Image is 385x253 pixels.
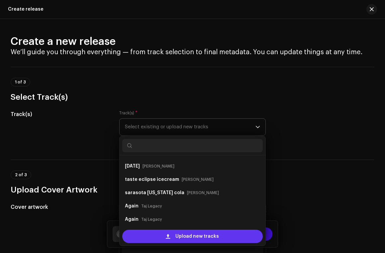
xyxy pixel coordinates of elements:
strong: taste eclipse icecream [125,174,179,185]
span: Upload new tracks [175,230,219,243]
small: [PERSON_NAME] [187,190,219,196]
small: Taj Legacy [141,203,162,209]
h4: We’ll guide you through everything — from track selection to final metadata. You can update thing... [11,48,374,56]
strong: sarasota [US_STATE] cola [125,188,184,198]
li: sarasota minnesota cola [122,186,263,199]
label: Track(s) [119,110,138,116]
span: Select existing or upload new tracks [125,119,256,135]
h3: Upload Cover Artwork [11,185,374,195]
small: [PERSON_NAME] [143,163,174,170]
small: [PERSON_NAME] [182,176,214,183]
li: April 16th [122,160,263,173]
h2: Create a new release [11,35,374,48]
h3: Select Track(s) [11,92,374,102]
strong: Again [125,214,139,225]
h5: Cover artwork [11,203,109,211]
li: Again [122,226,263,239]
strong: Again [125,201,139,211]
strong: [DATE] [125,161,140,172]
small: Taj Legacy [141,216,162,223]
li: Again [122,199,263,213]
li: taste eclipse icecream [122,173,263,186]
h5: Track(s) [11,110,109,118]
li: Again [122,213,263,226]
div: dropdown trigger [255,119,260,135]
